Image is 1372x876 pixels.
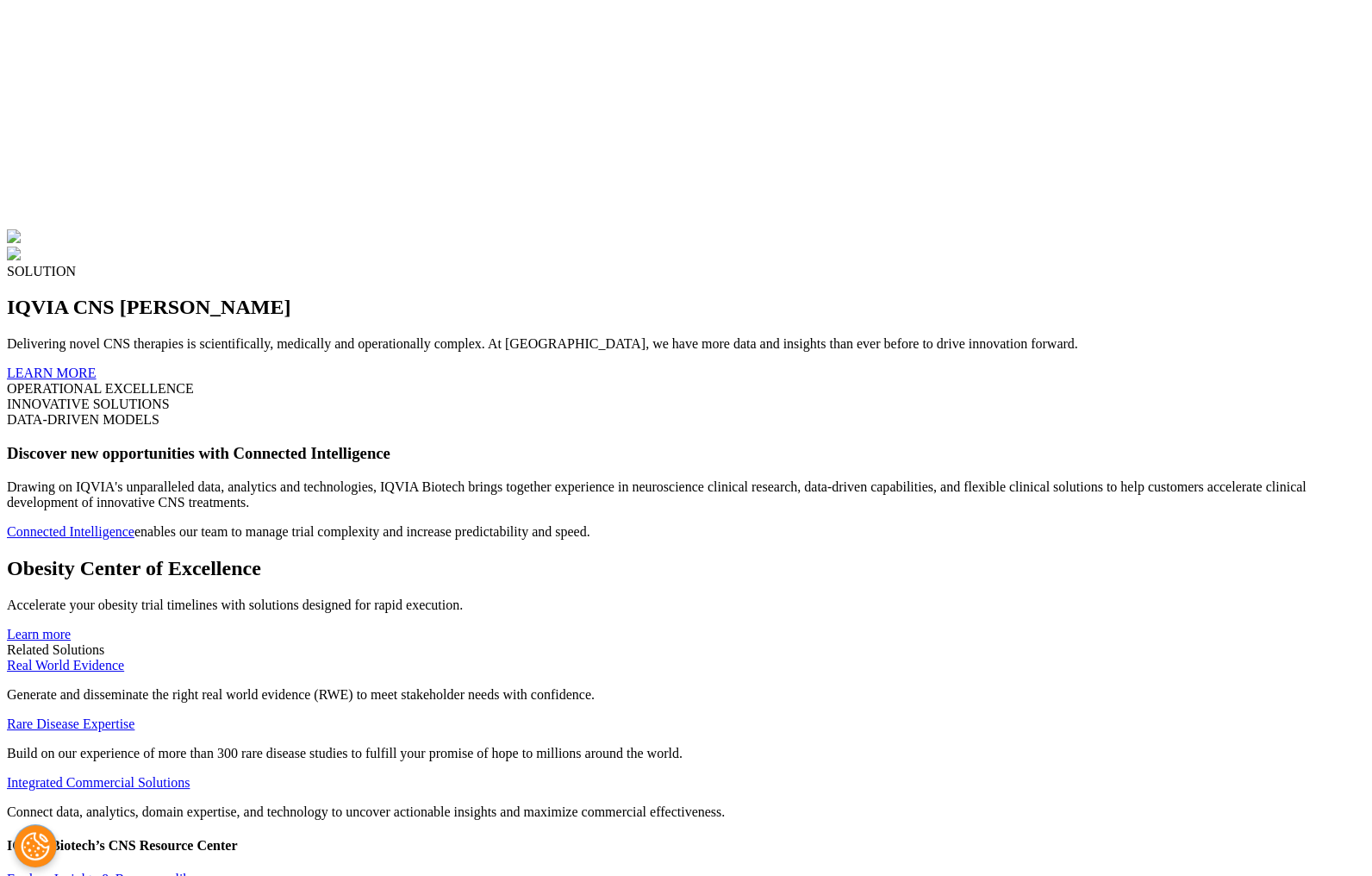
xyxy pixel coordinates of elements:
[14,824,57,867] button: Cookies Settings
[7,247,21,260] img: slider-arrow-color.svg
[7,444,1365,463] h3: Discover new opportunities with Connected Intelligence
[7,479,1365,510] p: Drawing on IQVIA's unparalleled data, analytics and technologies, IQVIA Biotech brings together e...
[7,642,1365,658] div: Related Solutions
[7,229,1365,247] div: Next slide
[7,658,124,673] a: Real World Evidence
[7,524,134,539] a: Connected Intelligence
[7,229,21,243] img: slider-arrow-color.svg
[7,524,1365,540] p: enables our team to manage trial complexity and increase predictability and speed.
[7,296,1365,319] h2: IQVIA CNS [PERSON_NAME]
[7,627,71,641] a: Learn more
[7,264,1365,279] div: SOLUTION
[7,687,1365,703] p: Generate and disseminate the right real world evidence (RWE) to meet stakeholder needs with confi...
[7,381,1365,397] div: OPERATIONAL EXCELLENCE
[7,804,1365,820] p: Connect data, analytics, domain expertise, and technology to uncover actionable insights and maxi...
[7,557,1365,580] h2: Obesity Center of Excellence
[7,598,1365,613] p: Accelerate your obesity trial timelines with solutions designed for rapid execution.
[7,247,1365,264] div: Previous slide
[7,838,1365,854] h4: IQVIA Biotech’s CNS Resource Center
[7,412,1365,428] div: DATA-DRIVEN MODELS
[7,397,1365,412] div: INNOVATIVE SOLUTIONS
[7,366,97,380] a: LEARN MORE
[7,775,190,790] a: Integrated Commercial Solutions
[7,746,1365,761] p: Build on our experience of more than 300 rare disease studies to fulfill your promise of hope to ...
[7,716,134,731] a: Rare Disease Expertise
[7,336,1365,352] p: Delivering novel CNS therapies is scientifically, medically and operationally complex. At [GEOGRA...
